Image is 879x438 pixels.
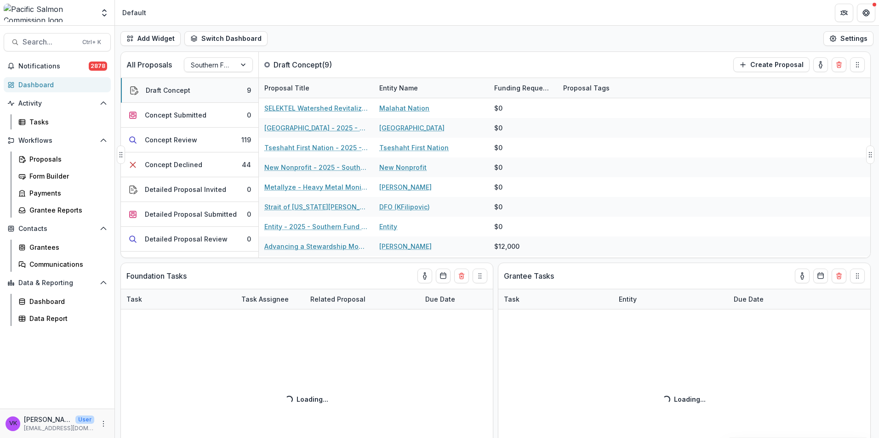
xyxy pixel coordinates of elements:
div: Proposal Tags [558,83,615,93]
a: Communications [15,257,111,272]
button: Get Help [857,4,875,22]
a: Malahat Nation [379,103,429,113]
button: toggle-assigned-to-me [417,269,432,283]
div: Proposal Tags [558,78,673,98]
div: 0 [247,110,251,120]
button: Draft Concept9 [121,78,258,103]
div: Detailed Proposal Submitted [145,209,237,219]
button: Calendar [436,269,451,283]
div: $0 [494,143,502,152]
div: 9 [247,85,251,95]
button: Switch Dashboard [184,31,268,46]
button: Concept Submitted0 [121,103,258,128]
a: Tseshaht First Nation - 2025 - Southern Fund Concept Application Form 2026 [264,143,368,152]
p: Foundation Tasks [126,270,187,281]
button: Delete card [832,57,846,72]
a: Grantee Reports [15,202,111,218]
a: Data Report [15,311,111,326]
button: Open entity switcher [98,4,111,22]
button: Concept Declined44 [121,152,258,177]
a: DFO (KFilipovic) [379,202,430,212]
p: All Proposals [126,59,172,70]
div: 0 [247,185,251,194]
a: Metallyze - Heavy Metal Monitoring [264,182,368,192]
div: Dashboard [29,297,103,306]
div: Default [122,8,146,17]
p: [PERSON_NAME] [24,415,72,424]
div: $12,000 [494,241,519,251]
div: Dashboard [18,80,103,90]
a: Advancing a Stewardship Model for Okanagan River Chinook salmon habitat management [264,241,368,251]
div: Entity Name [374,78,489,98]
div: Communications [29,259,103,269]
span: Activity [18,100,96,107]
button: Drag [117,146,125,164]
div: $0 [494,123,502,133]
button: Drag [473,269,487,283]
div: Tasks [29,117,103,127]
button: Calendar [813,269,828,283]
button: More [98,418,109,429]
button: Settings [823,31,873,46]
span: Contacts [18,225,96,233]
div: $0 [494,182,502,192]
div: Data Report [29,314,103,323]
button: Concept Review119 [121,128,258,152]
div: $0 [494,103,502,113]
a: Entity [379,222,397,231]
div: $0 [494,222,502,231]
a: [PERSON_NAME] [379,182,432,192]
div: 0 [247,234,251,244]
button: Drag [850,269,865,283]
div: Funding Requested [489,78,558,98]
div: 44 [242,160,251,169]
button: Partners [835,4,853,22]
div: Detailed Proposal Invited [145,185,226,194]
a: Tseshaht First Nation [379,143,449,152]
a: New Nonprofit [379,163,427,172]
a: Strait of [US_STATE][PERSON_NAME] Coho Assessment [264,202,368,212]
div: Draft Concept [146,85,190,95]
div: Payments [29,188,103,198]
button: Notifications2878 [4,59,111,73]
div: Concept Review [145,135,197,145]
button: Open Workflows [4,133,111,148]
div: $0 [494,202,502,212]
span: 2878 [89,62,107,71]
p: Draft Concept ( 9 ) [274,59,342,70]
a: [GEOGRAPHIC_DATA] [379,123,445,133]
button: Drag [850,57,865,72]
button: toggle-assigned-to-me [795,269,810,283]
nav: breadcrumb [119,6,150,19]
div: Concept Submitted [145,110,206,120]
button: Search... [4,33,111,51]
button: Detailed Proposal Submitted0 [121,202,258,227]
p: Grantee Tasks [504,270,554,281]
a: Proposals [15,152,111,167]
div: 119 [241,135,251,145]
a: SELEKTEL Watershed Revitalization [264,103,368,113]
button: Open Activity [4,96,111,111]
a: [PERSON_NAME] [379,241,432,251]
div: Proposals [29,154,103,164]
a: Payments [15,185,111,201]
button: Open Data & Reporting [4,275,111,290]
p: User [75,416,94,424]
div: Grantees [29,242,103,252]
img: Pacific Salmon Commission logo [4,4,94,22]
div: Concept Declined [145,160,202,169]
div: Proposal Title [259,78,374,98]
button: Open Contacts [4,221,111,236]
div: $0 [494,163,502,172]
button: Delete card [454,269,469,283]
button: Drag [866,146,874,164]
span: Data & Reporting [18,279,96,287]
a: Grantees [15,240,111,255]
a: Form Builder [15,168,111,184]
div: Form Builder [29,171,103,181]
div: Grantee Reports [29,205,103,215]
a: [GEOGRAPHIC_DATA] - 2025 - Southern Fund Concept Application Form 2026 [264,123,368,133]
a: Dashboard [15,294,111,309]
